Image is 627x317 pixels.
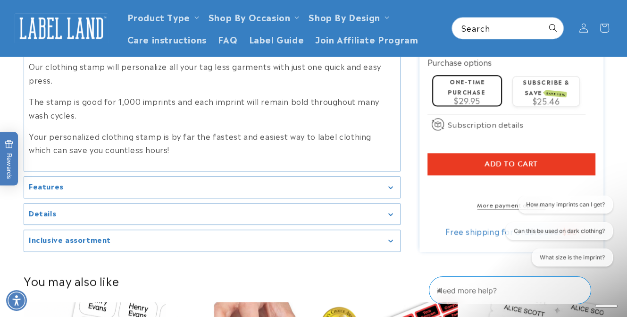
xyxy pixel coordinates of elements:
a: Label Guide [243,28,310,50]
button: Add to cart [427,153,595,174]
summary: Shop By Occasion [203,6,303,28]
h2: You may also like [24,273,603,288]
label: One-time purchase [448,77,485,95]
a: More payment options [427,200,595,209]
summary: Details [24,204,400,225]
summary: Inclusive assortment [24,230,400,251]
summary: Shop By Design [303,6,393,28]
summary: Product Type [122,6,203,28]
a: Join Affiliate Program [309,28,424,50]
a: Shop By Design [309,10,380,23]
span: FAQ [218,34,238,44]
a: Care instructions [122,28,212,50]
h2: Features [29,181,64,191]
span: Shop By Occasion [209,11,291,22]
label: Purchase options [427,56,492,68]
span: $25.46 [533,94,560,106]
span: SAVE 15% [544,89,567,97]
span: Join Affiliate Program [315,34,418,44]
span: $29.95 [454,94,480,105]
span: Add to cart [485,159,538,168]
h2: Details [29,208,56,218]
p: The stamp is good for 1,000 imprints and each imprint will remain bold throughout many wash cycles. [29,94,395,122]
span: Subscription details [448,118,523,129]
iframe: Gorgias live chat conversation starters [498,196,618,274]
span: Label Guide [249,34,304,44]
span: Rewards [5,139,14,179]
span: Care instructions [127,34,207,44]
p: Your personalized clothing stamp is by far the fastest and easiest way to label clothing which ca... [29,129,395,157]
iframe: Gorgias Floating Chat [429,273,618,308]
a: Label Land [11,10,112,46]
h2: Inclusive assortment [29,235,111,244]
div: Free shipping for orders over [427,226,595,236]
label: Subscribe & save [523,77,569,96]
img: Label Land [14,13,109,43]
summary: Features [24,177,400,198]
button: Search [543,17,563,38]
a: Product Type [127,10,190,23]
div: Accessibility Menu [6,290,27,311]
p: Our clothing stamp will personalize all your tag less garments with just one quick and easy press. [29,60,395,87]
a: FAQ [212,28,243,50]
